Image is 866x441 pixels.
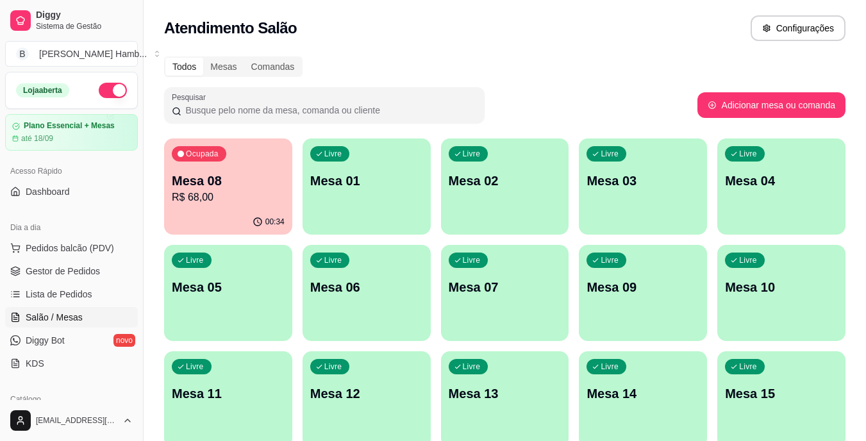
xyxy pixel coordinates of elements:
[324,255,342,265] p: Livre
[26,242,114,254] span: Pedidos balcão (PDV)
[5,353,138,374] a: KDS
[186,149,219,159] p: Ocupada
[725,385,838,403] p: Mesa 15
[463,362,481,372] p: Livre
[739,362,757,372] p: Livre
[5,261,138,281] a: Gestor de Pedidos
[16,47,29,60] span: B
[5,405,138,436] button: [EMAIL_ADDRESS][DOMAIN_NAME]
[244,58,302,76] div: Comandas
[310,385,423,403] p: Mesa 12
[310,172,423,190] p: Mesa 01
[5,161,138,181] div: Acesso Rápido
[186,255,204,265] p: Livre
[449,278,562,296] p: Mesa 07
[172,190,285,205] p: R$ 68,00
[697,92,845,118] button: Adicionar mesa ou comanda
[5,181,138,202] a: Dashboard
[21,133,53,144] article: até 18/09
[587,278,699,296] p: Mesa 09
[172,92,210,103] label: Pesquisar
[99,83,127,98] button: Alterar Status
[441,138,569,235] button: LivreMesa 02
[164,138,292,235] button: OcupadaMesa 08R$ 68,0000:34
[5,330,138,351] a: Diggy Botnovo
[5,389,138,410] div: Catálogo
[725,278,838,296] p: Mesa 10
[26,185,70,198] span: Dashboard
[26,288,92,301] span: Lista de Pedidos
[310,278,423,296] p: Mesa 06
[725,172,838,190] p: Mesa 04
[579,245,707,341] button: LivreMesa 09
[164,18,297,38] h2: Atendimento Salão
[24,121,115,131] article: Plano Essencial + Mesas
[165,58,203,76] div: Todos
[601,362,619,372] p: Livre
[186,362,204,372] p: Livre
[441,245,569,341] button: LivreMesa 07
[739,255,757,265] p: Livre
[449,172,562,190] p: Mesa 02
[26,311,83,324] span: Salão / Mesas
[172,385,285,403] p: Mesa 11
[717,245,845,341] button: LivreMesa 10
[172,278,285,296] p: Mesa 05
[739,149,757,159] p: Livre
[16,83,69,97] div: Loja aberta
[601,255,619,265] p: Livre
[324,149,342,159] p: Livre
[5,217,138,238] div: Dia a dia
[751,15,845,41] button: Configurações
[5,5,138,36] a: DiggySistema de Gestão
[463,255,481,265] p: Livre
[26,357,44,370] span: KDS
[5,41,138,67] button: Select a team
[39,47,147,60] div: [PERSON_NAME] Hamb ...
[172,172,285,190] p: Mesa 08
[26,334,65,347] span: Diggy Bot
[587,385,699,403] p: Mesa 14
[463,149,481,159] p: Livre
[601,149,619,159] p: Livre
[164,245,292,341] button: LivreMesa 05
[181,104,477,117] input: Pesquisar
[303,245,431,341] button: LivreMesa 06
[26,265,100,278] span: Gestor de Pedidos
[36,415,117,426] span: [EMAIL_ADDRESS][DOMAIN_NAME]
[449,385,562,403] p: Mesa 13
[587,172,699,190] p: Mesa 03
[717,138,845,235] button: LivreMesa 04
[36,10,133,21] span: Diggy
[5,114,138,151] a: Plano Essencial + Mesasaté 18/09
[203,58,244,76] div: Mesas
[5,238,138,258] button: Pedidos balcão (PDV)
[5,284,138,304] a: Lista de Pedidos
[303,138,431,235] button: LivreMesa 01
[5,307,138,328] a: Salão / Mesas
[324,362,342,372] p: Livre
[579,138,707,235] button: LivreMesa 03
[36,21,133,31] span: Sistema de Gestão
[265,217,285,227] p: 00:34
